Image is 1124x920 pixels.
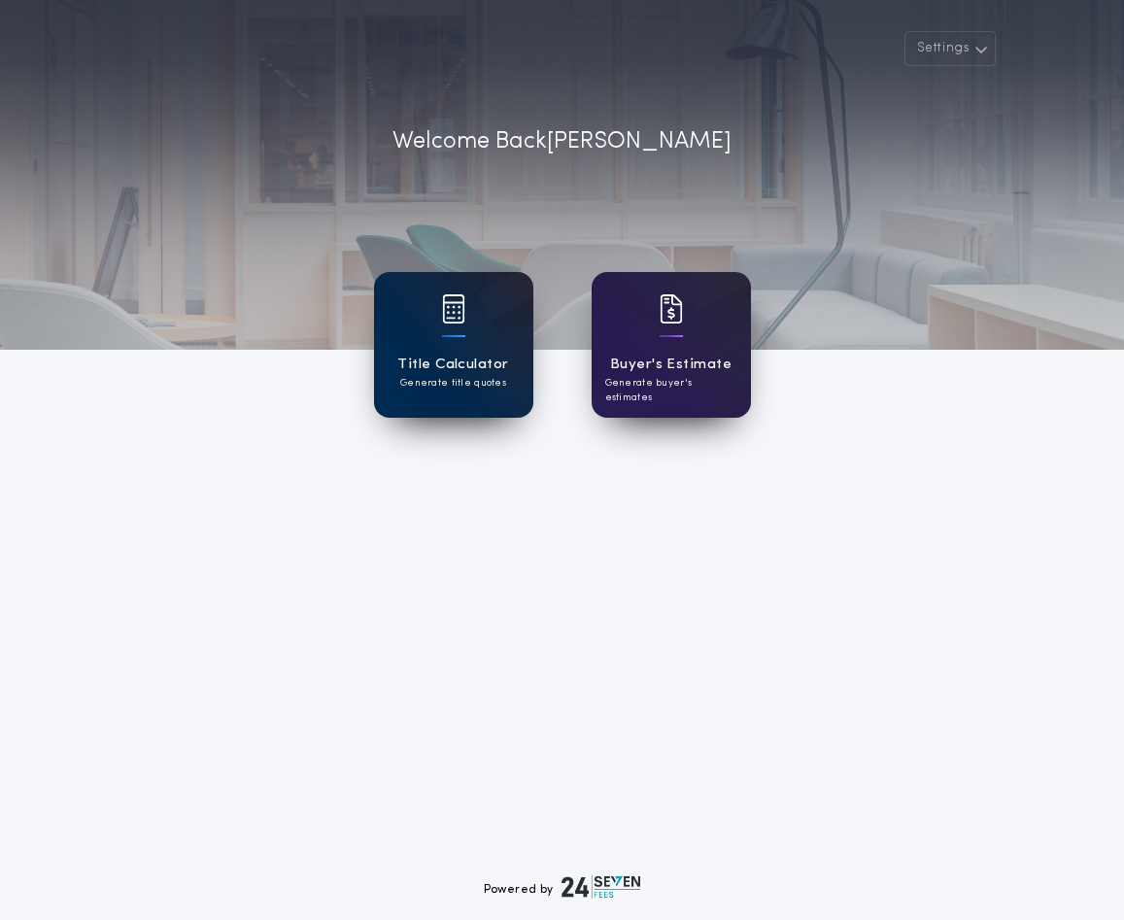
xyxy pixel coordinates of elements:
p: Generate buyer's estimates [605,376,737,405]
a: card iconBuyer's EstimateGenerate buyer's estimates [592,272,751,418]
img: card icon [442,294,465,324]
img: logo [562,875,641,899]
button: Settings [904,31,996,66]
h1: Buyer's Estimate [610,354,732,376]
a: card iconTitle CalculatorGenerate title quotes [374,272,533,418]
p: Generate title quotes [400,376,506,391]
h1: Title Calculator [397,354,508,376]
img: card icon [660,294,683,324]
p: Welcome Back [PERSON_NAME] [392,124,732,159]
div: Powered by [484,875,641,899]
